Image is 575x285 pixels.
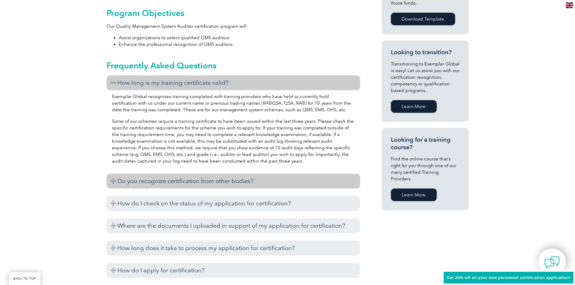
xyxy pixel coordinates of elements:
p: Our Quality Management System Auditor certification program will: [107,23,360,30]
a: Learn More [391,188,437,201]
li: Enhance the professional recognition of QMS auditors. [119,41,360,48]
li: Assist organizations to select qualified QMS auditors [119,34,360,41]
h3: How do I check on the status of my application for certification? [107,196,360,211]
h3: Do you recognize certification from other bodies? [107,174,360,188]
p: Exemplar Global recognizes training completed with training providers who have held or currently ... [112,93,355,113]
h3: How long is my training certificate valid? [107,75,360,90]
h3: How long does it take to process my application for certification? [107,241,360,255]
a: BACK TO TOP [9,272,40,285]
h2: Program Objectives [107,8,360,18]
a: Download Template [391,13,455,25]
img: contact-chat.png [545,255,560,270]
p: Transitioning to Exemplar Global is easy! Let us assist you with our certification recognition, c... [391,61,460,94]
img: en [566,2,573,8]
h3: Looking to transition? [391,49,460,56]
span: Get 20% off on your new personnel certification application! [447,275,570,280]
h3: How do I apply for certification? [107,263,360,278]
h3: Where are the documents I uploaded in support of my application for certification? [107,218,360,233]
p: Some of our schemes require a training certificate to have been issued within the last three year... [112,118,355,164]
p: Find the online course that’s right for you through one of our many certified Training Providers. [391,156,460,182]
h3: Looking for a training course? [391,136,460,151]
a: Learn More [391,100,437,113]
h2: Frequently Asked Questions [107,61,360,70]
